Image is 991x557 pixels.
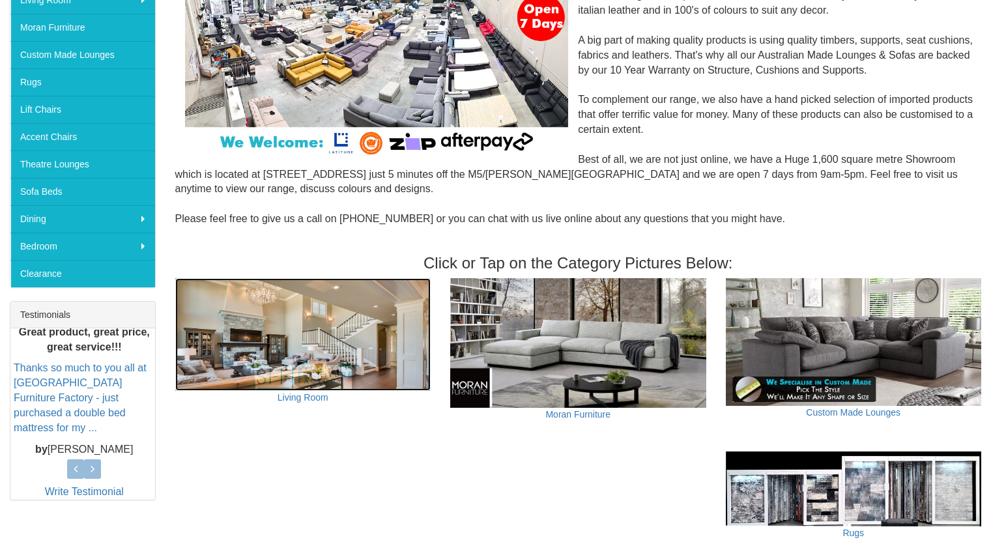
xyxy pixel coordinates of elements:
div: Testimonials [10,302,155,328]
a: Clearance [10,260,155,287]
a: Theatre Lounges [10,150,155,178]
img: Rugs [726,451,982,526]
a: Moran Furniture [545,409,610,420]
a: Sofa Beds [10,178,155,205]
a: Custom Made Lounges [10,41,155,68]
a: Living Room [278,392,328,403]
b: Great product, great price, great service!!! [19,326,150,352]
a: Accent Chairs [10,123,155,150]
a: Rugs [10,68,155,96]
img: Custom Made Lounges [726,278,982,406]
b: by [35,443,48,454]
a: Lift Chairs [10,96,155,123]
a: Dining [10,205,155,233]
a: Moran Furniture [10,14,155,41]
a: Bedroom [10,233,155,260]
a: Write Testimonial [45,486,124,497]
h3: Click or Tap on the Category Pictures Below: [175,255,982,272]
p: [PERSON_NAME] [14,442,155,457]
img: Moran Furniture [450,278,706,408]
a: Thanks so much to you all at [GEOGRAPHIC_DATA] Furniture Factory - just purchased a double bed ma... [14,362,147,433]
a: Custom Made Lounges [806,407,900,418]
a: Rugs [842,528,864,538]
img: Living Room [175,278,431,391]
